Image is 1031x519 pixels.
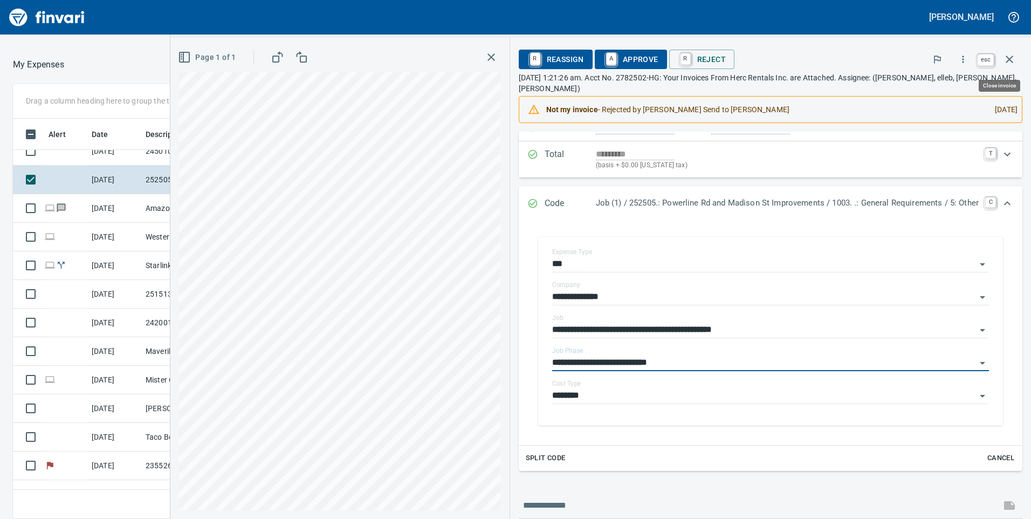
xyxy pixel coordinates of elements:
[975,323,990,338] button: Open
[978,54,994,66] a: esc
[87,366,141,394] td: [DATE]
[552,380,581,387] label: Cost Type
[141,251,238,280] td: Starlink Internet [DOMAIN_NAME] CA - 122nd
[681,53,691,65] a: R
[975,257,990,272] button: Open
[526,452,566,465] span: Split Code
[519,141,1022,177] div: Expand
[552,282,580,288] label: Company
[595,50,667,69] button: AApprove
[44,376,56,383] span: Online transaction
[56,204,67,211] span: Has messages
[141,337,238,366] td: Maverik #722 [GEOGRAPHIC_DATA] OR
[975,388,990,404] button: Open
[926,9,996,25] button: [PERSON_NAME]
[519,186,1022,222] div: Expand
[87,309,141,337] td: [DATE]
[545,148,596,171] p: Total
[519,72,1022,94] p: [DATE] 1:21:26 am. Acct No. 2782502-HG: Your Invoices From Herc Rentals Inc. are Attached. Assign...
[985,148,996,159] a: T
[530,53,540,65] a: R
[146,128,186,141] span: Description
[87,337,141,366] td: [DATE]
[552,347,583,354] label: Job Phase
[87,223,141,251] td: [DATE]
[951,47,975,71] button: More
[996,493,1022,518] span: This records your message into the invoice and notifies anyone mentioned
[606,53,616,65] a: A
[141,194,238,223] td: Amazon Mktplace Pmts [DOMAIN_NAME][URL] WA
[26,95,184,106] p: Drag a column heading here to group the table
[546,105,598,114] strong: Not my invoice
[523,450,568,467] button: Split Code
[986,452,1015,465] span: Cancel
[141,166,238,194] td: 252505
[141,366,238,394] td: Mister Car Wash #577 Richland [GEOGRAPHIC_DATA]
[92,128,108,141] span: Date
[545,197,596,211] p: Code
[552,315,563,321] label: Job
[552,249,592,255] label: Expense Type
[146,128,200,141] span: Description
[44,462,56,469] span: Flagged
[56,262,67,269] span: Split transaction
[519,50,593,69] button: RReassign
[141,280,238,309] td: 251513
[925,47,949,71] button: Flag
[141,137,238,166] td: 245010
[678,50,726,69] span: Reject
[44,262,56,269] span: Online transaction
[87,194,141,223] td: [DATE]
[985,197,996,208] a: C
[13,58,64,71] nav: breadcrumb
[596,197,979,209] p: Job (1) / 252505.: Powerline Rd and Madison St Improvements / 1003. .: General Requirements / 5: ...
[87,394,141,423] td: [DATE]
[141,423,238,452] td: Taco Bell 004402 [GEOGRAPHIC_DATA] OR
[44,233,56,240] span: Online transaction
[6,4,87,30] img: Finvari
[141,394,238,423] td: [PERSON_NAME] F11042 Baker City OR
[141,452,238,480] td: 235526
[975,356,990,371] button: Open
[527,50,584,69] span: Reassign
[141,480,238,509] td: 232006
[49,128,66,141] span: Alert
[929,11,994,23] h5: [PERSON_NAME]
[87,137,141,166] td: [DATE]
[669,50,734,69] button: RReject
[87,280,141,309] td: [DATE]
[176,47,240,67] button: Page 1 of 1
[87,166,141,194] td: [DATE]
[596,160,979,171] p: (basis + $0.00 [US_STATE] tax)
[49,128,80,141] span: Alert
[546,100,986,119] div: - Rejected by [PERSON_NAME] Send to [PERSON_NAME]
[975,290,990,305] button: Open
[141,309,238,337] td: 242001.1005
[180,51,236,64] span: Page 1 of 1
[87,251,141,280] td: [DATE]
[13,58,64,71] p: My Expenses
[986,100,1018,119] div: [DATE]
[87,423,141,452] td: [DATE]
[603,50,658,69] span: Approve
[92,128,122,141] span: Date
[984,450,1018,467] button: Cancel
[44,204,56,211] span: Online transaction
[87,452,141,480] td: [DATE]
[141,223,238,251] td: Western States Mer Pg Meridian ID
[87,480,141,509] td: [DATE]
[519,222,1022,471] div: Expand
